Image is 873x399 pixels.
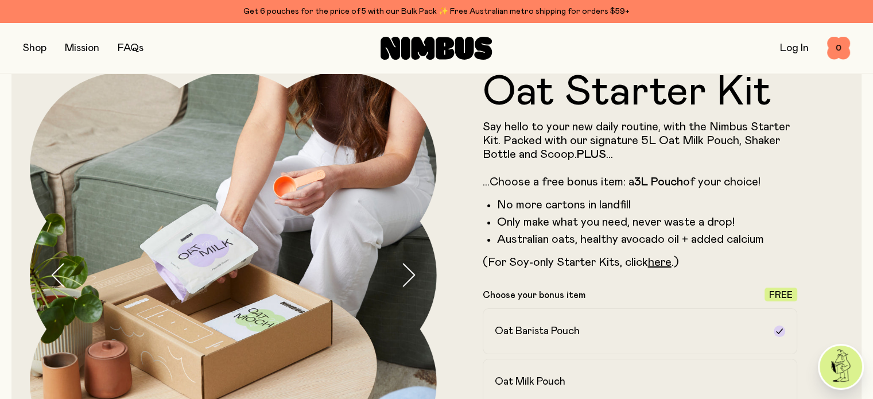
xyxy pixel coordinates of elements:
[827,37,850,60] button: 0
[118,43,143,53] a: FAQs
[483,255,798,269] p: (For Soy-only Starter Kits, click .)
[577,149,606,160] strong: PLUS
[497,233,798,246] li: Australian oats, healthy avocado oil + added calcium
[769,290,793,300] span: Free
[648,257,672,268] a: here
[780,43,809,53] a: Log In
[820,346,862,388] img: agent
[497,198,798,212] li: No more cartons in landfill
[483,289,585,301] p: Choose your bonus item
[495,375,565,389] h2: Oat Milk Pouch
[495,324,580,338] h2: Oat Barista Pouch
[483,72,798,113] h1: Oat Starter Kit
[634,176,648,188] strong: 3L
[23,5,850,18] div: Get 6 pouches for the price of 5 with our Bulk Pack ✨ Free Australian metro shipping for orders $59+
[483,120,798,189] p: Say hello to your new daily routine, with the Nimbus Starter Kit. Packed with our signature 5L Oa...
[651,176,683,188] strong: Pouch
[65,43,99,53] a: Mission
[497,215,798,229] li: Only make what you need, never waste a drop!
